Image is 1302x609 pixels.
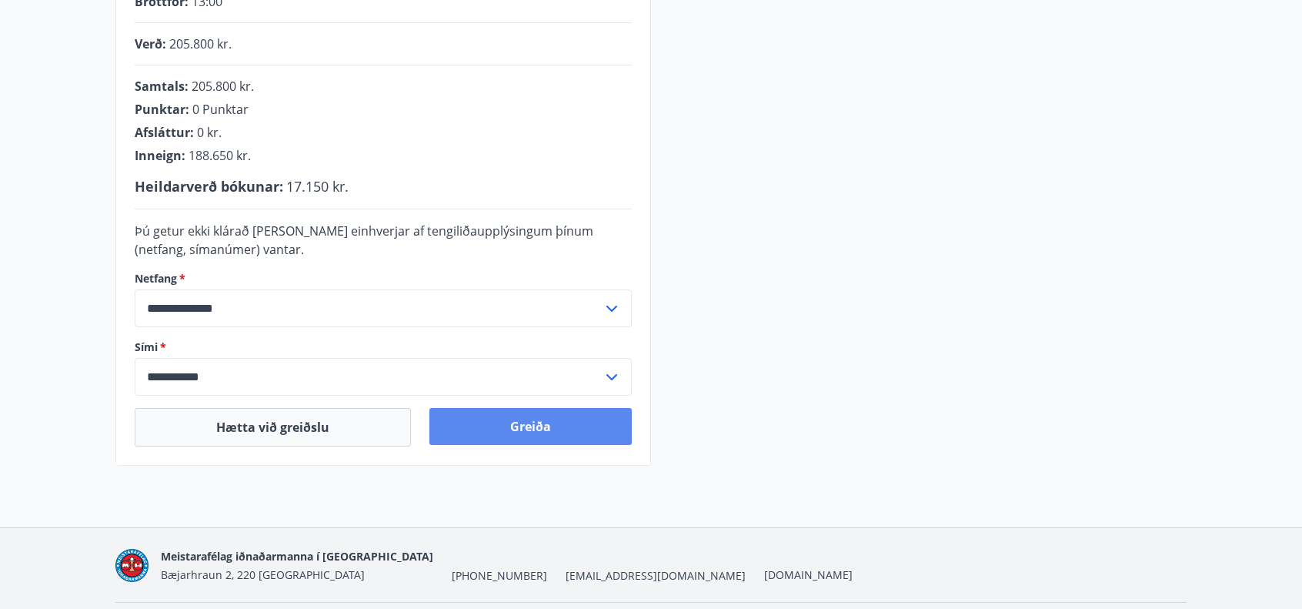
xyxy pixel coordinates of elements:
span: 205.800 kr. [192,78,254,95]
span: Afsláttur : [135,124,194,141]
button: Greiða [429,408,632,445]
button: Hætta við greiðslu [135,408,411,447]
span: Heildarverð bókunar : [135,177,283,196]
span: [PHONE_NUMBER] [452,568,547,584]
a: [DOMAIN_NAME] [764,567,853,582]
span: Inneign : [135,147,185,164]
span: 205.800 kr. [169,35,232,52]
span: Meistarafélag iðnaðarmanna í [GEOGRAPHIC_DATA] [161,549,433,564]
span: 0 kr. [197,124,222,141]
img: xAqkTstvGIK3RH6WUHaSNl0FXhFMcw6GozjSeQUd.png [115,549,149,582]
span: Verð : [135,35,166,52]
span: Bæjarhraun 2, 220 [GEOGRAPHIC_DATA] [161,567,365,582]
span: 17.150 kr. [286,177,349,196]
label: Sími [135,340,632,355]
span: Punktar : [135,101,189,118]
span: 188.650 kr. [189,147,251,164]
span: [EMAIL_ADDRESS][DOMAIN_NAME] [566,568,746,584]
span: Samtals : [135,78,189,95]
span: Þú getur ekki klárað [PERSON_NAME] einhverjar af tengiliðaupplýsingum þínum (netfang, símanúmer) ... [135,223,593,258]
span: 0 Punktar [192,101,249,118]
label: Netfang [135,271,632,286]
